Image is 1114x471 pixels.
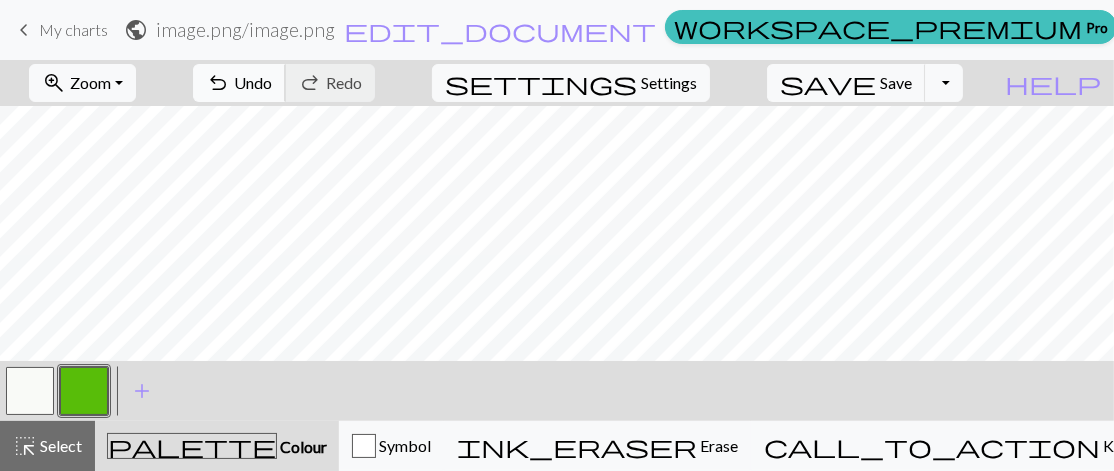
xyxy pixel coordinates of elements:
[780,69,876,97] span: save
[95,421,339,471] button: Colour
[42,69,66,97] span: zoom_in
[29,64,136,102] button: Zoom
[339,421,444,471] button: Symbol
[767,64,926,102] button: Save
[1005,69,1101,97] span: help
[124,16,148,44] span: public
[39,20,108,39] span: My charts
[641,71,697,95] span: Settings
[444,421,751,471] button: Erase
[206,69,230,97] span: undo
[445,71,637,95] i: Settings
[344,16,656,44] span: edit_document
[234,73,272,92] span: Undo
[457,432,697,460] span: ink_eraser
[12,13,108,47] a: My charts
[156,18,335,41] h2: image.png / image.png
[12,16,36,44] span: keyboard_arrow_left
[674,13,1082,41] span: workspace_premium
[764,432,1100,460] span: call_to_action
[445,69,637,97] span: settings
[432,64,710,102] button: SettingsSettings
[277,437,327,456] span: Colour
[193,64,286,102] button: Undo
[70,73,111,92] span: Zoom
[13,432,37,460] span: highlight_alt
[37,436,82,455] span: Select
[108,432,276,460] span: palette
[376,436,431,455] span: Symbol
[130,377,154,405] span: add
[697,436,738,455] span: Erase
[880,73,912,92] span: Save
